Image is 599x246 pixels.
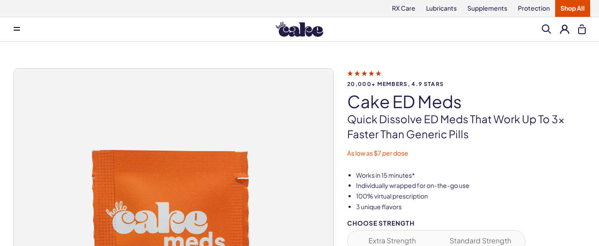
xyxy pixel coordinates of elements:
p: As low as $7 per dose [347,149,586,158]
p: Quick dissolve ED Meds that work up to 3x faster than generic pills [347,112,586,141]
li: 3 unique flavors [356,203,586,211]
a: 20,000+ members, 4.9 stars [347,69,586,87]
li: 100% virtual prescription [356,192,586,201]
div: Choose Strength [347,220,525,226]
img: Hello Cake [276,22,323,37]
span: 20,000+ members, 4.9 stars [347,81,586,87]
li: Works in 15 minutes* [356,171,586,180]
li: Individually wrapped for on-the-go use [356,181,586,190]
h1: Cake ED Meds [347,92,586,111]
